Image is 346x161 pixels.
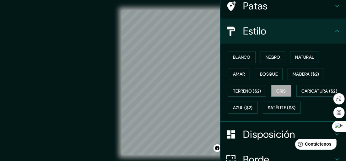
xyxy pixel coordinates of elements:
font: Disposición [243,128,295,141]
div: Estilo [220,19,346,44]
div: Disposición [220,122,346,147]
font: Natural [295,54,314,60]
button: Natural [290,51,319,63]
font: Estilo [243,24,267,38]
iframe: Lanzador de widgets de ayuda [290,137,339,154]
font: Caricatura ($2) [301,88,338,94]
font: Amar [233,71,245,77]
button: Bosque [255,68,283,80]
button: Madera ($2) [288,68,324,80]
button: Terreno ($2) [228,85,266,97]
font: Bosque [260,71,278,77]
button: Activar o desactivar atribución [214,144,221,152]
canvas: Mapa [122,10,224,155]
font: Azul ($2) [233,105,253,111]
button: Amar [228,68,250,80]
font: Terreno ($2) [233,88,261,94]
button: Caricatura ($2) [296,85,343,97]
font: Blanco [233,54,251,60]
font: Satélite ($3) [268,105,296,111]
button: Gris [271,85,291,97]
button: Negro [261,51,285,63]
button: Blanco [228,51,256,63]
font: Gris [277,88,286,94]
font: Negro [266,54,280,60]
font: Madera ($2) [293,71,319,77]
button: Satélite ($3) [263,102,301,114]
button: Azul ($2) [228,102,258,114]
